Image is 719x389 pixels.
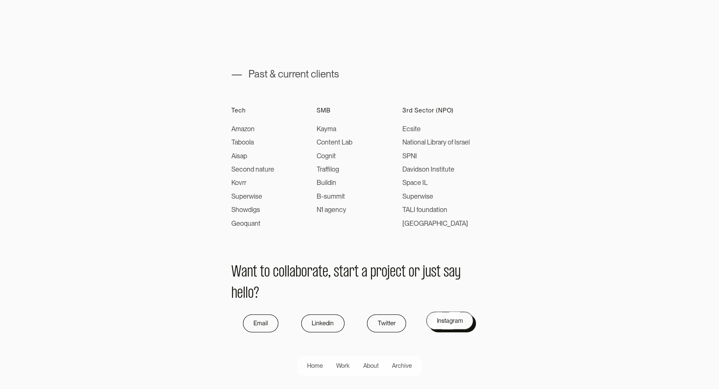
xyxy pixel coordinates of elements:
div: SPNI [402,151,470,161]
div: Davidson Institute [402,164,470,174]
span: e [237,283,243,304]
h1: SMB [317,107,331,114]
div: Home [307,362,323,371]
div: Work [336,362,350,371]
span: W [231,262,241,283]
div: Content Lab [317,137,352,147]
span: r [349,262,355,283]
div: Twitter [378,318,396,328]
span: a [449,262,455,283]
div: Aisap [231,151,274,161]
span: l [243,283,245,304]
span: t [402,262,406,283]
span: , [328,262,331,283]
div: Kovrr [231,177,274,187]
h1: Tech [231,107,246,114]
a: Linkedin [301,314,345,332]
div: Geoquant [231,218,274,228]
div: Taboola [231,137,274,147]
span: j [387,262,390,283]
span: o [279,262,285,283]
span: l [287,262,290,283]
div: Second nature [231,164,274,174]
div: Instagram [437,316,463,326]
span: l [285,262,287,283]
a: Archive [385,360,419,372]
span: ? [254,283,259,304]
div: N1 agency [317,204,352,214]
a: Twitter [367,314,406,332]
div: Cognit [317,151,352,161]
span: a [290,262,295,283]
span: y [455,262,461,283]
a: Home [300,360,330,372]
a: About [356,360,385,372]
span: c [396,262,402,283]
div: Linkedin [312,318,334,328]
div: Showdigs [231,204,274,214]
span: t [339,262,343,283]
span: o [301,262,307,283]
span: a [343,262,349,283]
span: t [253,262,257,283]
h1: — Past & current clients [231,69,339,80]
div: Traffilog [317,164,352,174]
div: Space IL [402,177,470,187]
span: r [414,262,420,283]
div: Superwise [402,191,470,201]
div: Kayma [317,124,352,134]
div: Superwise [231,191,274,201]
span: t [436,262,441,283]
span: t [260,262,264,283]
span: c [273,262,279,283]
span: j [423,262,425,283]
a: Instagram [426,312,474,329]
span: o [248,283,254,304]
span: n [247,262,253,283]
div: Amazon [231,124,274,134]
a: Email [243,314,279,332]
div: National Library of Israel [402,137,470,147]
span: s [444,262,449,283]
span: a [312,262,318,283]
h1: 3rd Sector (NPO) [402,107,454,114]
span: o [382,262,387,283]
span: t [318,262,322,283]
a: Work [330,360,356,372]
span: b [295,262,301,283]
div: Email [253,318,268,328]
span: h [231,283,237,304]
div: Archive [392,362,412,371]
div: TALI foundation [402,204,470,214]
div: [GEOGRAPHIC_DATA] [402,218,470,228]
span: a [362,262,367,283]
span: r [376,262,382,283]
span: e [390,262,396,283]
span: u [425,262,431,283]
span: p [370,262,376,283]
span: s [334,262,339,283]
div: About [363,362,379,371]
span: o [264,262,270,283]
span: r [307,262,312,283]
span: t [355,262,359,283]
span: o [409,262,414,283]
div: Buildin [317,177,352,187]
span: l [245,283,248,304]
div: B-summit [317,191,352,201]
span: a [241,262,247,283]
span: s [431,262,436,283]
span: e [322,262,328,283]
div: Ecsite [402,124,470,134]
